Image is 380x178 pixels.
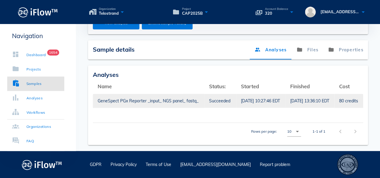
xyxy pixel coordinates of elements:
[26,81,42,87] div: Samples
[287,127,301,136] div: 10Rows per page:
[323,40,368,59] a: Properties
[26,66,41,72] div: Projects
[250,40,291,59] a: Analyses
[291,40,323,59] a: Files
[260,162,290,167] a: Report problem
[265,11,288,17] span: 320
[47,50,59,56] span: Badge
[146,162,171,167] a: Terms of Use
[305,7,316,17] img: avatar.16069ca8.svg
[241,83,259,89] span: Started
[99,11,119,17] span: Telostrand
[339,94,358,108] a: 80 credits
[337,154,358,175] div: ISO 13485 – Quality Management System
[287,129,291,134] div: 10
[290,83,310,89] span: Finished
[339,83,350,89] span: Cost
[26,138,34,144] div: FAQ
[90,162,102,167] a: GDPR
[312,129,325,134] div: 1-1 of 1
[182,8,202,11] span: Project
[26,52,46,58] div: Dashboard
[26,124,51,130] div: Organizations
[236,79,285,94] th: Started: Not sorted. Activate to sort ascending.
[98,94,199,108] a: GeneSpect PGx Reporter _input_ NGS panel_ fastq_
[93,79,204,94] th: Name: Not sorted. Activate to sort ascending.
[98,83,112,89] span: Name
[294,128,301,135] i: arrow_drop_down
[209,94,231,108] a: Succeeded
[285,79,334,94] th: Finished: Not sorted. Activate to sort ascending.
[209,83,226,89] span: Status:
[22,158,62,171] img: logo
[334,79,363,94] th: Cost: Not sorted. Activate to sort ascending.
[26,110,45,116] div: Workflows
[204,79,236,94] th: Status:: Not sorted. Activate to sort ascending.
[290,94,330,108] a: [DATE] 13:36:10 EDT
[241,94,280,108] a: [DATE] 10:27:46 EDT
[111,162,137,167] a: Privacy Policy
[180,162,251,167] a: [EMAIL_ADDRESS][DOMAIN_NAME]
[26,95,43,101] div: Analyses
[7,31,64,41] p: Navigation
[93,70,363,79] div: Analyses
[265,8,288,11] span: Account Balance
[182,11,202,17] span: CAP2025B
[93,46,135,53] span: Sample details
[251,123,301,140] div: Rows per page:
[99,8,119,11] span: Organization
